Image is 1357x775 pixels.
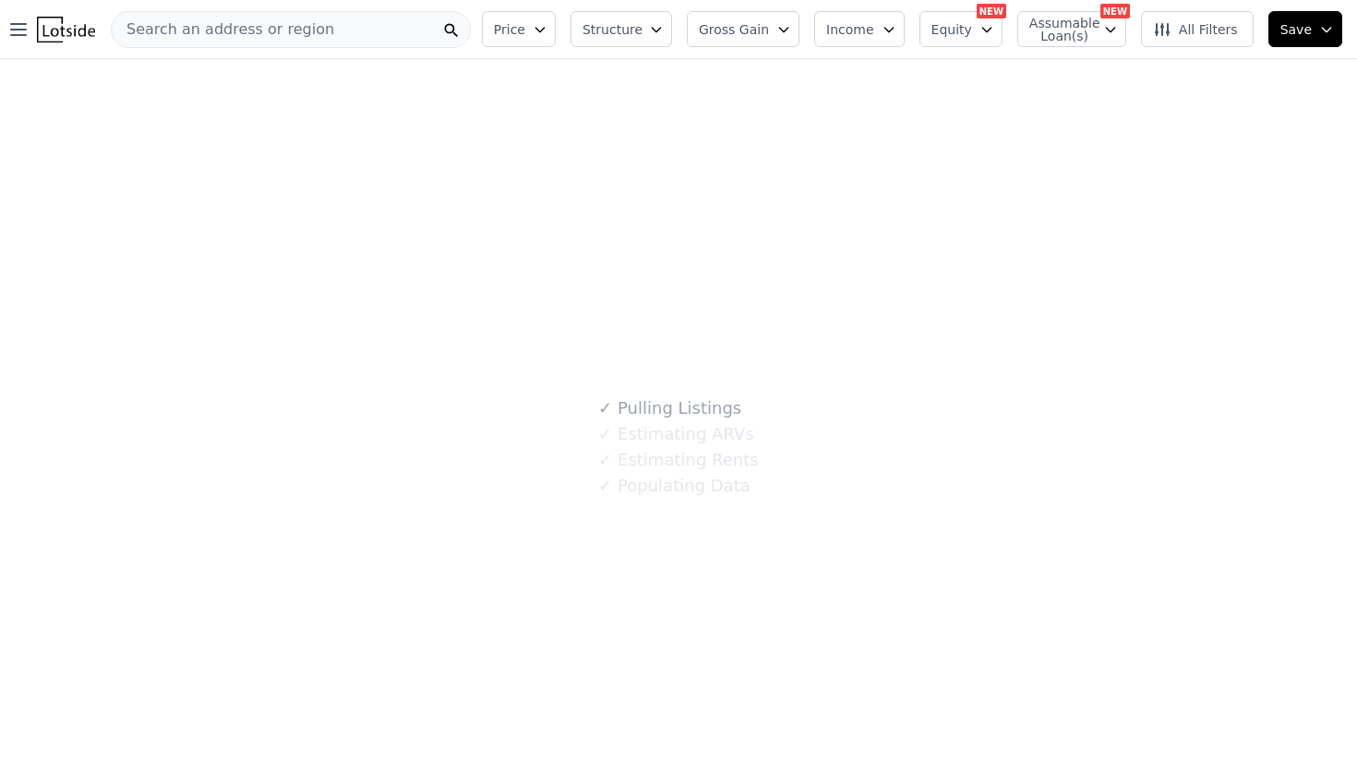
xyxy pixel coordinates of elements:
[919,11,1003,47] button: Equity
[570,11,672,47] button: Structure
[598,451,612,469] span: ✓
[1153,20,1238,39] span: All Filters
[826,20,874,39] span: Income
[112,18,334,41] span: Search an address or region
[699,20,769,39] span: Gross Gain
[598,395,741,421] div: Pulling Listings
[494,20,525,39] span: Price
[1100,4,1130,18] div: NEW
[598,421,753,447] div: Estimating ARVs
[482,11,556,47] button: Price
[598,425,612,443] span: ✓
[582,20,642,39] span: Structure
[598,477,612,495] span: ✓
[1029,17,1088,42] span: Assumable Loan(s)
[687,11,799,47] button: Gross Gain
[1141,11,1254,47] button: All Filters
[598,473,750,499] div: Populating Data
[598,447,758,473] div: Estimating Rents
[814,11,905,47] button: Income
[1268,11,1342,47] button: Save
[37,17,95,42] img: Lotside
[1280,20,1312,39] span: Save
[1017,11,1126,47] button: Assumable Loan(s)
[931,20,972,39] span: Equity
[598,399,612,418] span: ✓
[977,4,1006,18] div: NEW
